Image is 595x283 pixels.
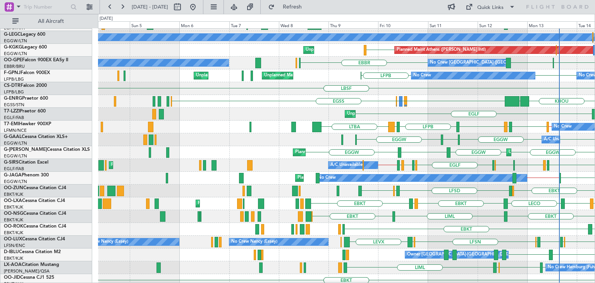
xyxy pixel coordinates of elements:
a: LFMN/NCE [4,128,27,133]
span: G-SIRS [4,160,19,165]
a: G-JAGAPhenom 300 [4,173,49,178]
span: Refresh [276,4,309,10]
div: Planned Maint Athens ([PERSON_NAME] Intl) [397,44,486,56]
a: G-ENRGPraetor 600 [4,96,48,101]
span: OO-LXA [4,198,22,203]
a: EGGW/LTN [4,38,27,44]
span: OO-ZUN [4,186,23,190]
div: Owner [GEOGRAPHIC_DATA]-[GEOGRAPHIC_DATA] [407,249,512,261]
a: [PERSON_NAME]/QSA [4,268,50,274]
div: Planned Maint [GEOGRAPHIC_DATA] ([GEOGRAPHIC_DATA]) [295,147,417,158]
div: Fri 10 [378,21,428,28]
div: Quick Links [477,4,504,12]
a: F-GPNJFalcon 900EX [4,71,50,75]
span: G-KGKG [4,45,22,50]
div: [DATE] [100,16,113,22]
span: [DATE] - [DATE] [132,3,168,10]
span: D-IBLU [4,250,19,254]
div: A/C Unavailable [544,134,576,145]
div: Planned Maint [GEOGRAPHIC_DATA] ([GEOGRAPHIC_DATA]) [297,172,420,184]
div: Planned Maint [GEOGRAPHIC_DATA] ([GEOGRAPHIC_DATA]) [111,159,233,171]
a: T7-LZZIPraetor 600 [4,109,46,114]
span: F-GPNJ [4,71,21,75]
a: EGGW/LTN [4,153,27,159]
div: Unplanned Maint [GEOGRAPHIC_DATA] ([GEOGRAPHIC_DATA]) [347,108,475,120]
a: OO-ZUNCessna Citation CJ4 [4,186,66,190]
a: OO-LUXCessna Citation CJ4 [4,237,65,242]
a: LFPB/LBG [4,89,24,95]
a: OO-NSGCessna Citation CJ4 [4,211,66,216]
div: Sun 5 [130,21,179,28]
div: Tue 7 [229,21,279,28]
span: T7-LZZI [4,109,20,114]
input: Trip Number [24,1,68,13]
a: LFPB/LBG [4,76,24,82]
a: D-IBLUCessna Citation M2 [4,250,61,254]
span: OO-LUX [4,237,22,242]
span: T7-EMI [4,122,19,126]
a: EGGW/LTN [4,179,27,185]
button: All Aircraft [9,15,84,28]
span: OO-JID [4,275,20,280]
div: Unplanned Maint [GEOGRAPHIC_DATA] (Ataturk) [306,44,403,56]
a: CS-DTRFalcon 2000 [4,83,47,88]
a: G-SIRSCitation Excel [4,160,48,165]
a: G-LEGCLegacy 600 [4,32,45,37]
a: EGSS/STN [4,102,24,108]
a: EBBR/BRU [4,64,25,69]
span: OO-NSG [4,211,23,216]
a: EBKT/KJK [4,255,23,261]
a: G-[PERSON_NAME]Cessna Citation XLS [4,147,90,152]
a: G-KGKGLegacy 600 [4,45,47,50]
div: Sat 11 [428,21,478,28]
div: Thu 9 [328,21,378,28]
button: Refresh [265,1,311,13]
div: Sat 4 [80,21,130,28]
div: No Crew Nancy (Essey) [82,236,128,248]
div: Unplanned Maint [GEOGRAPHIC_DATA] ([GEOGRAPHIC_DATA]) [196,70,323,81]
a: EBKT/KJK [4,204,23,210]
div: No Crew [413,70,431,81]
a: OO-LXACessna Citation CJ4 [4,198,65,203]
div: A/C Unavailable [330,159,363,171]
div: No Crew Nancy (Essey) [231,236,277,248]
a: OO-JIDCessna CJ1 525 [4,275,54,280]
div: No Crew [GEOGRAPHIC_DATA] ([GEOGRAPHIC_DATA] National) [430,57,560,69]
a: EBKT/KJK [4,192,23,197]
div: Wed 8 [279,21,328,28]
span: OO-ROK [4,224,23,229]
a: EGGW/LTN [4,140,27,146]
a: LFSN/ENC [4,243,25,248]
span: CS-DTR [4,83,21,88]
a: OO-GPEFalcon 900EX EASy II [4,58,68,62]
a: EGLF/FAB [4,166,24,172]
div: Unplanned Maint [GEOGRAPHIC_DATA] ([GEOGRAPHIC_DATA]) [264,70,392,81]
a: LX-AOACitation Mustang [4,262,59,267]
span: G-LEGC [4,32,21,37]
div: Sun 12 [478,21,527,28]
a: EGGW/LTN [4,51,27,57]
span: OO-GPE [4,58,22,62]
div: Planned Maint Kortrijk-[GEOGRAPHIC_DATA] [198,198,288,209]
span: G-JAGA [4,173,22,178]
span: G-ENRG [4,96,22,101]
a: G-GAALCessna Citation XLS+ [4,135,68,139]
span: All Aircraft [20,19,82,24]
span: LX-AOA [4,262,22,267]
a: T7-EMIHawker 900XP [4,122,51,126]
a: EBKT/KJK [4,217,23,223]
span: G-GAAL [4,135,22,139]
button: Quick Links [462,1,519,13]
a: EGLF/FAB [4,115,24,121]
a: EBKT/KJK [4,230,23,236]
div: Mon 13 [527,21,577,28]
div: No Crew [554,121,572,133]
div: No Crew [318,172,336,184]
div: Mon 6 [179,21,229,28]
a: OO-ROKCessna Citation CJ4 [4,224,66,229]
span: G-[PERSON_NAME] [4,147,47,152]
